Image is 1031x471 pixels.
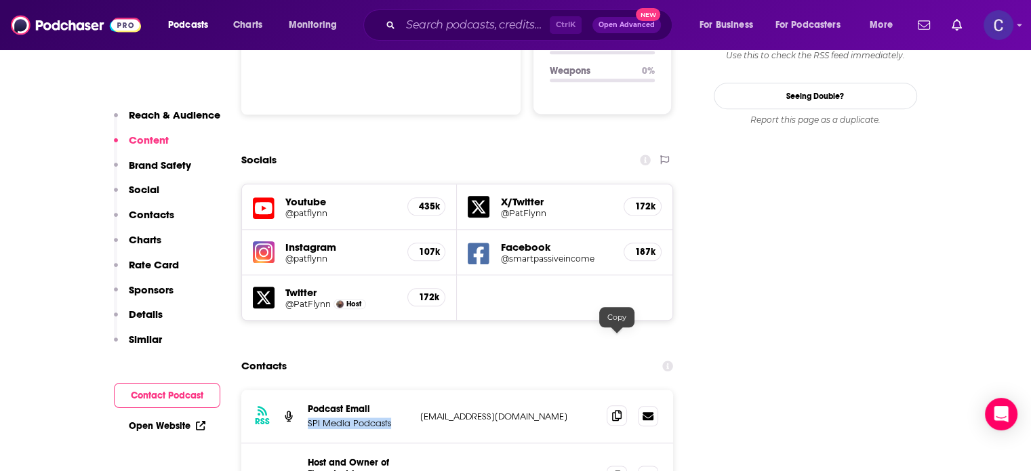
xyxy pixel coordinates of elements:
h5: Instagram [285,241,397,253]
p: [EMAIL_ADDRESS][DOMAIN_NAME] [420,411,597,422]
span: Monitoring [289,16,337,35]
a: @patflynn [285,208,397,218]
p: Similar [129,333,162,346]
h5: 172k [419,291,434,303]
input: Search podcasts, credits, & more... [401,14,550,36]
button: Rate Card [114,258,179,283]
button: Contacts [114,208,174,233]
span: Open Advanced [599,22,655,28]
p: Rate Card [129,258,179,271]
span: New [636,8,660,21]
h5: 187k [635,246,650,258]
a: @smartpassiveincome [500,253,613,264]
a: @patflynn [285,253,397,264]
button: Charts [114,233,161,258]
button: Show profile menu [984,10,1013,40]
p: Charts [129,233,161,246]
span: For Business [700,16,753,35]
h5: Youtube [285,195,397,208]
p: Reach & Audience [129,108,220,121]
div: Are we missing an episode or update? Use this to check the RSS feed immediately. [714,39,917,61]
h2: Socials [241,147,277,173]
h2: Contacts [241,353,287,379]
a: Open Website [129,420,205,432]
span: Logged in as publicityxxtina [984,10,1013,40]
button: open menu [279,14,355,36]
p: Sponsors [129,283,174,296]
p: Podcast Email [308,403,409,415]
button: Content [114,134,169,159]
img: User Profile [984,10,1013,40]
button: open menu [690,14,770,36]
span: Ctrl K [550,16,582,34]
h5: Twitter [285,286,397,299]
button: Similar [114,333,162,358]
img: Podchaser - Follow, Share and Rate Podcasts [11,12,141,38]
div: Search podcasts, credits, & more... [376,9,685,41]
a: @PatFlynn [500,208,613,218]
div: Copy [599,307,634,327]
img: Pat Flynn [336,300,344,308]
span: For Podcasters [775,16,841,35]
p: Brand Safety [129,159,191,171]
p: Social [129,183,159,196]
span: Host [346,300,361,308]
p: Weapons [550,65,631,77]
button: open menu [860,14,910,36]
h5: 172k [635,201,650,212]
span: More [870,16,893,35]
button: Contact Podcast [114,383,220,408]
button: open menu [159,14,226,36]
h5: 435k [419,201,434,212]
img: iconImage [253,241,275,263]
a: Charts [224,14,270,36]
a: Show notifications dropdown [912,14,935,37]
h5: Facebook [500,241,613,253]
button: Brand Safety [114,159,191,184]
h5: 107k [419,246,434,258]
div: Report this page as a duplicate. [714,115,917,125]
button: Details [114,308,163,333]
p: Contacts [129,208,174,221]
button: open menu [767,14,860,36]
p: 0 % [642,65,655,77]
button: Open AdvancedNew [592,17,661,33]
button: Reach & Audience [114,108,220,134]
a: Show notifications dropdown [946,14,967,37]
span: Charts [233,16,262,35]
h3: RSS [255,416,270,427]
h5: X/Twitter [500,195,613,208]
p: Details [129,308,163,321]
button: Sponsors [114,283,174,308]
div: Open Intercom Messenger [985,398,1017,430]
span: Podcasts [168,16,208,35]
a: Seeing Double? [714,83,917,109]
a: @PatFlynn [285,299,331,309]
p: SPI Media Podcasts [308,417,409,429]
button: Social [114,183,159,208]
p: Content [129,134,169,146]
